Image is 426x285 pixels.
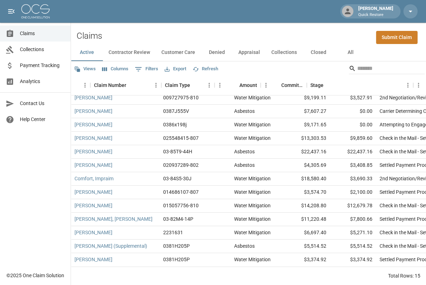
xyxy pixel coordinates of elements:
[266,44,303,61] button: Collections
[310,75,323,95] div: Stage
[74,202,112,209] a: [PERSON_NAME]
[163,161,199,169] div: 020937289-802
[4,4,18,18] button: open drawer
[20,116,65,123] span: Help Center
[284,240,330,253] div: $5,514.52
[80,80,90,91] button: Menu
[403,80,413,91] button: Menu
[74,161,112,169] a: [PERSON_NAME]
[74,135,112,142] a: [PERSON_NAME]
[233,44,266,61] button: Appraisal
[71,44,103,61] button: Active
[133,64,160,75] button: Show filters
[284,132,330,145] div: $13,303.53
[261,75,307,95] div: Committed Amount
[388,272,420,279] div: Total Rows: 15
[234,161,255,169] div: Asbestos
[20,46,65,53] span: Collections
[94,75,126,95] div: Claim Number
[2,75,90,95] div: Claim Name
[239,75,257,95] div: Amount
[234,215,271,223] div: Water Mitigation
[74,188,112,196] a: [PERSON_NAME]
[204,80,215,91] button: Menu
[284,199,330,213] div: $14,208.80
[323,80,333,90] button: Sort
[100,64,130,75] button: Select columns
[284,186,330,199] div: $3,574.70
[163,215,193,223] div: 03-82M4-14P
[284,145,330,159] div: $22,437.16
[74,256,112,263] a: [PERSON_NAME]
[234,242,255,250] div: Asbestos
[234,202,271,209] div: Water Mitigation
[284,91,330,105] div: $9,199.11
[330,226,376,240] div: $5,271.10
[303,44,334,61] button: Closed
[284,159,330,172] div: $4,305.69
[234,108,255,115] div: Asbestos
[330,213,376,226] div: $7,800.66
[74,229,112,236] a: [PERSON_NAME]
[234,121,271,128] div: Water Mitigation
[358,12,393,18] p: Quick Restore
[261,80,271,91] button: Menu
[161,75,215,95] div: Claim Type
[271,80,281,90] button: Sort
[330,91,376,105] div: $3,527.91
[163,229,183,236] div: 2231631
[21,4,50,18] img: ocs-logo-white-transparent.png
[74,215,153,223] a: [PERSON_NAME], [PERSON_NAME]
[74,175,114,182] a: Comfort, Impraim
[349,63,425,76] div: Search
[20,62,65,69] span: Payment Tracking
[215,80,225,91] button: Menu
[103,44,156,61] button: Contractor Review
[334,44,366,61] button: All
[163,202,199,209] div: 015057756-810
[376,31,417,44] a: Submit Claim
[215,75,261,95] div: Amount
[77,31,102,41] h2: Claims
[90,75,161,95] div: Claim Number
[234,188,271,196] div: Water Mitigation
[284,105,330,118] div: $7,607.27
[74,121,112,128] a: [PERSON_NAME]
[201,44,233,61] button: Denied
[20,78,65,85] span: Analytics
[151,80,161,91] button: Menu
[330,159,376,172] div: $3,408.85
[229,80,239,90] button: Sort
[234,256,271,263] div: Water Mitigation
[284,253,330,267] div: $3,374.92
[330,145,376,159] div: $22,437.16
[284,118,330,132] div: $9,171.65
[284,172,330,186] div: $18,580.40
[20,100,65,107] span: Contact Us
[330,118,376,132] div: $0.00
[330,172,376,186] div: $3,690.33
[163,94,199,101] div: 009727975-810
[163,121,187,128] div: 0386x198j
[355,5,396,18] div: [PERSON_NAME]
[156,44,201,61] button: Customer Care
[234,175,271,182] div: Water Mitigation
[74,108,112,115] a: [PERSON_NAME]
[191,64,220,75] button: Refresh
[330,186,376,199] div: $2,100.00
[163,64,188,75] button: Export
[234,135,271,142] div: Water Mitigation
[71,44,426,61] div: dynamic tabs
[234,229,271,236] div: Water Mitigation
[307,75,413,95] div: Stage
[330,105,376,118] div: $0.00
[330,253,376,267] div: $3,374.92
[163,135,199,142] div: 025548415-807
[126,80,136,90] button: Sort
[281,75,303,95] div: Committed Amount
[284,213,330,226] div: $11,220.48
[234,94,271,101] div: Water Mitigation
[163,242,190,250] div: 0381H205P
[74,242,147,250] a: [PERSON_NAME] (Supplemental)
[234,148,255,155] div: Asbestos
